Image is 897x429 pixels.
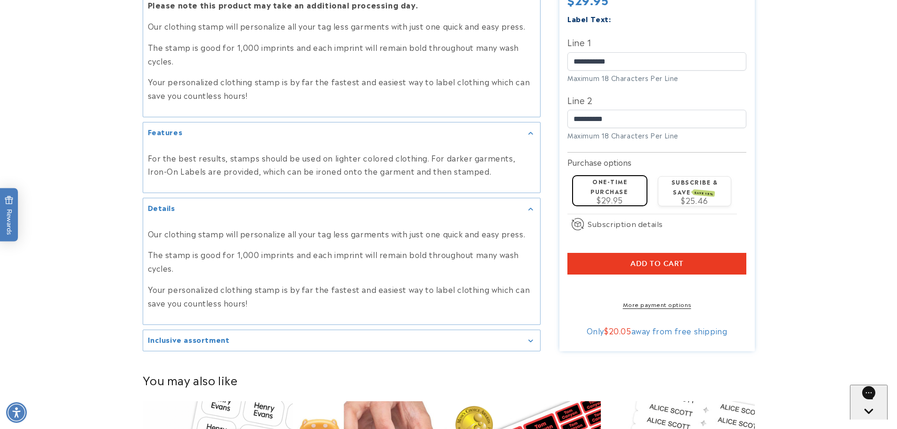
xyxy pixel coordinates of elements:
span: Subscription details [588,219,663,230]
iframe: Gorgias live chat messenger [850,385,888,420]
summary: Features [143,122,540,144]
div: Maximum 18 Characters Per Line [567,130,746,140]
h2: Inclusive assortment [148,335,230,344]
span: $29.95 [597,194,623,206]
p: The stamp is good for 1,000 imprints and each imprint will remain bold throughout many wash cycles. [148,40,535,68]
p: The stamp is good for 1,000 imprints and each imprint will remain bold throughout many wash cycles. [148,248,535,275]
label: Subscribe & save [671,178,718,196]
label: Purchase options [567,156,631,168]
h2: Features [148,127,183,137]
p: Your personalized clothing stamp is by far the fastest and easiest way to label clothing which ca... [148,75,535,102]
span: 20.05 [609,325,631,337]
label: One-time purchase [590,177,628,195]
h2: Details [148,203,175,212]
summary: Details [143,198,540,219]
span: $25.46 [681,195,708,206]
span: Rewards [5,195,14,235]
a: More payment options [567,300,746,309]
div: Only away from free shipping [567,326,746,336]
p: For the best results, stamps should be used on lighter colored clothing. For darker garments, Iro... [148,151,535,178]
p: Your personalized clothing stamp is by far the fastest and easiest way to label clothing which ca... [148,283,535,310]
p: Our clothing stamp will personalize all your tag less garments with just one quick and easy press. [148,227,535,241]
label: Line 1 [567,34,746,49]
label: Line 2 [567,92,746,107]
div: Maximum 18 Characters Per Line [567,73,746,83]
label: Label Text: [567,13,611,24]
button: Add to cart [567,253,746,275]
div: Accessibility Menu [6,402,27,423]
h2: You may also like [143,372,755,387]
summary: Inclusive assortment [143,330,540,351]
span: SAVE 15% [693,190,715,197]
span: $ [604,325,609,337]
p: Our clothing stamp will personalize all your tag less garments with just one quick and easy press. [148,19,535,33]
span: Add to cart [630,259,684,268]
